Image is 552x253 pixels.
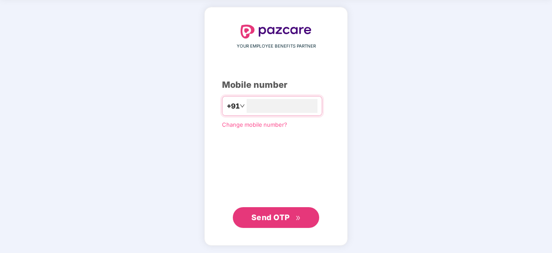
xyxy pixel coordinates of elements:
[240,103,245,109] span: down
[241,25,311,38] img: logo
[295,215,301,221] span: double-right
[237,43,316,50] span: YOUR EMPLOYEE BENEFITS PARTNER
[222,121,287,128] a: Change mobile number?
[227,101,240,112] span: +91
[222,78,330,92] div: Mobile number
[251,213,290,222] span: Send OTP
[233,207,319,228] button: Send OTPdouble-right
